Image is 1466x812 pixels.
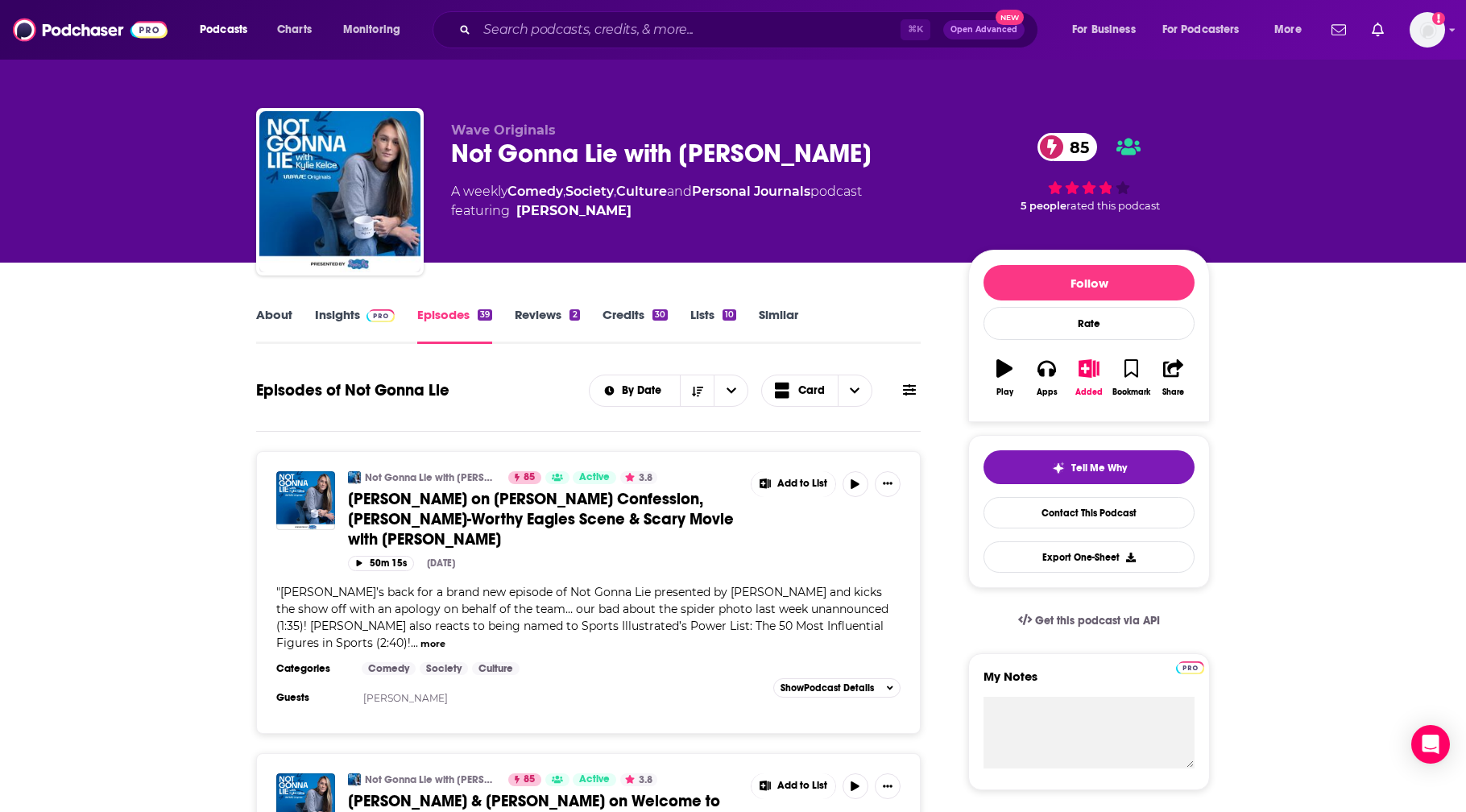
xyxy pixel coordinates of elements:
[259,111,420,272] img: Not Gonna Lie with Kylie Kelce
[1274,19,1302,41] span: More
[451,182,862,221] div: A weekly podcast
[752,773,835,799] button: Show More Button
[366,309,395,322] img: Podchaser Pro
[348,471,361,484] img: Not Gonna Lie with Kylie Kelce
[777,478,827,490] span: Add to List
[348,556,414,571] button: 50m 15s
[451,122,556,138] span: Wave Originals
[1365,16,1390,43] a: Show notifications dropdown
[1411,725,1450,764] div: Open Intercom Messenger
[524,772,535,788] span: 85
[276,662,349,675] h3: Categories
[1072,19,1136,41] span: For Business
[516,201,632,221] a: Kylie Kelce
[1410,12,1445,48] span: Logged in as rowan.sullivan
[256,380,449,400] h1: Episodes of Not Gonna Lie
[714,375,747,406] button: open menu
[984,541,1195,573] button: Export One-Sheet
[524,470,535,486] span: 85
[1025,349,1067,407] button: Apps
[875,471,901,497] button: Show More Button
[777,780,827,792] span: Add to List
[315,307,395,344] a: InsightsPodchaser Pro
[256,307,292,344] a: About
[508,471,541,484] a: 85
[759,307,798,344] a: Similar
[622,385,667,396] span: By Date
[761,375,872,407] button: Choose View
[448,11,1054,48] div: Search podcasts, credits, & more...
[1176,661,1204,674] img: Podchaser Pro
[1152,17,1263,43] button: open menu
[1112,387,1150,397] div: Bookmark
[348,489,739,549] a: [PERSON_NAME] on [PERSON_NAME] Confession, [PERSON_NAME]-Worthy Eagles Scene & Scary Movie with [...
[667,184,692,199] span: and
[276,471,335,530] img: Kylie on Jason Mullet Confession, Wyatt’s Oscar-Worthy Eagles Scene & Scary Movie with Regina Hall
[1110,349,1152,407] button: Bookmark
[1054,133,1097,161] span: 85
[451,201,862,221] span: featuring
[723,309,736,321] div: 10
[620,471,657,484] button: 3.8
[692,184,810,199] a: Personal Journals
[603,307,668,344] a: Credits30
[781,682,874,694] span: Show Podcast Details
[277,19,312,41] span: Charts
[565,184,614,199] a: Society
[348,773,361,786] img: Not Gonna Lie with Kylie Kelce
[1153,349,1195,407] button: Share
[984,307,1195,340] div: Rate
[332,17,421,43] button: open menu
[515,307,579,344] a: Reviews2
[950,26,1017,34] span: Open Advanced
[1068,349,1110,407] button: Added
[984,349,1025,407] button: Play
[365,471,498,484] a: Not Gonna Lie with [PERSON_NAME]
[968,122,1210,222] div: 85 5 peoplerated this podcast
[1162,387,1184,397] div: Share
[411,636,418,650] span: ...
[1037,387,1058,397] div: Apps
[1263,17,1322,43] button: open menu
[200,19,247,41] span: Podcasts
[996,387,1013,397] div: Play
[348,489,734,549] span: [PERSON_NAME] on [PERSON_NAME] Confession, [PERSON_NAME]-Worthy Eagles Scene & Scary Movie with [...
[420,662,468,675] a: Society
[680,375,714,406] button: Sort Direction
[343,19,400,41] span: Monitoring
[427,557,455,569] div: [DATE]
[363,692,448,704] a: [PERSON_NAME]
[267,17,321,43] a: Charts
[752,471,835,497] button: Show More Button
[365,773,498,786] a: Not Gonna Lie with [PERSON_NAME]
[1410,12,1445,48] button: Show profile menu
[477,17,901,43] input: Search podcasts, credits, & more...
[188,17,268,43] button: open menu
[589,375,749,407] h2: Choose List sort
[1021,200,1066,212] span: 5 people
[773,678,901,698] button: ShowPodcast Details
[13,14,168,45] a: Podchaser - Follow, Share and Rate Podcasts
[507,184,563,199] a: Comedy
[616,184,667,199] a: Culture
[563,184,565,199] span: ,
[943,20,1025,39] button: Open AdvancedNew
[798,385,825,396] span: Card
[276,691,349,704] h3: Guests
[362,662,416,675] a: Comedy
[508,773,541,786] a: 85
[579,470,610,486] span: Active
[573,471,616,484] a: Active
[579,772,610,788] span: Active
[478,309,492,321] div: 39
[620,773,657,786] button: 3.8
[875,773,901,799] button: Show More Button
[1075,387,1103,397] div: Added
[1005,601,1173,640] a: Get this podcast via API
[1066,200,1160,212] span: rated this podcast
[420,637,445,651] button: more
